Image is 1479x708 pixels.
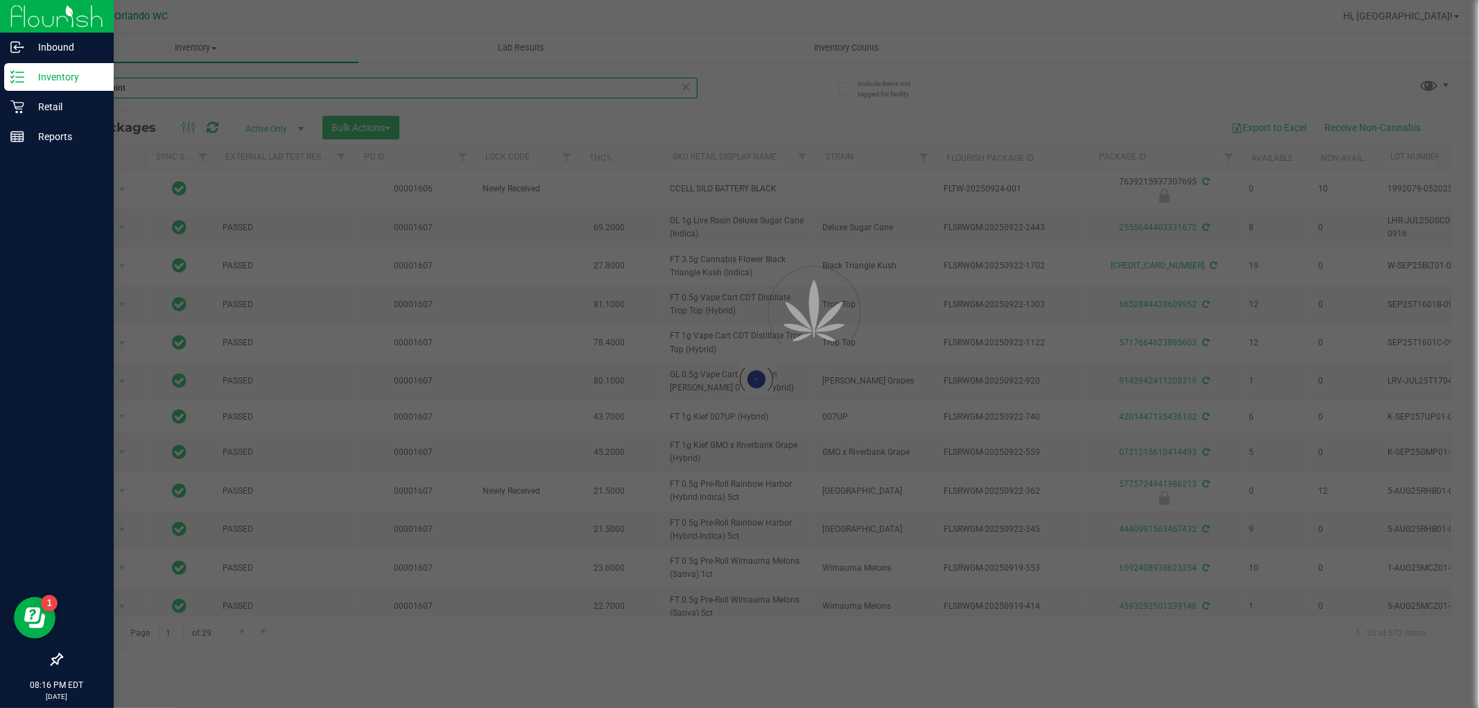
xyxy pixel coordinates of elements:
[10,100,24,114] inline-svg: Retail
[10,40,24,54] inline-svg: Inbound
[10,70,24,84] inline-svg: Inventory
[24,69,107,85] p: Inventory
[14,597,55,639] iframe: Resource center
[24,39,107,55] p: Inbound
[10,130,24,144] inline-svg: Reports
[24,98,107,115] p: Retail
[24,128,107,145] p: Reports
[6,691,107,702] p: [DATE]
[41,595,58,612] iframe: Resource center unread badge
[6,679,107,691] p: 08:16 PM EDT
